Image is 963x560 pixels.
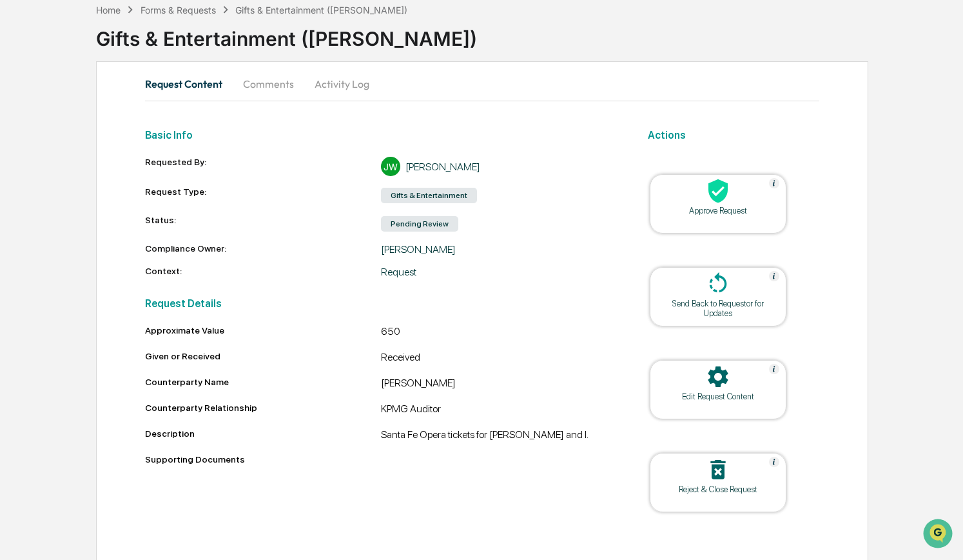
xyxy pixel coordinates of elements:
[381,325,617,341] div: 650
[381,266,617,278] div: Request
[381,157,400,176] div: JW
[141,5,216,15] div: Forms & Requests
[106,162,160,175] span: Attestations
[233,68,304,99] button: Comments
[26,162,83,175] span: Preclearance
[44,98,211,111] div: Start new chat
[8,181,86,205] a: 🔎Data Lookup
[145,351,381,361] div: Given or Received
[96,5,121,15] div: Home
[13,26,235,47] p: How can we help?
[145,186,381,205] div: Request Type:
[769,271,779,281] img: Help
[145,129,617,141] h2: Basic Info
[44,111,163,121] div: We're available if you need us!
[405,161,480,173] div: [PERSON_NAME]
[235,5,407,15] div: Gifts & Entertainment ([PERSON_NAME])
[381,377,617,392] div: [PERSON_NAME]
[769,364,779,374] img: Help
[13,188,23,198] div: 🔎
[145,454,617,465] div: Supporting Documents
[145,68,819,99] div: secondary tabs example
[660,206,776,215] div: Approve Request
[145,377,381,387] div: Counterparty Name
[13,163,23,174] div: 🖐️
[8,157,88,180] a: 🖐️Preclearance
[145,325,381,335] div: Approximate Value
[648,129,819,141] h2: Actions
[381,188,477,203] div: Gifts & Entertainment
[381,243,617,255] div: [PERSON_NAME]
[145,243,381,255] div: Compliance Owner:
[922,517,957,552] iframe: Open customer support
[93,163,104,174] div: 🗄️
[145,157,381,176] div: Requested By:
[304,68,380,99] button: Activity Log
[145,428,381,439] div: Description
[91,217,156,228] a: Powered byPylon
[381,428,617,444] div: Santa Fe Opera tickets for [PERSON_NAME] and I.
[660,299,776,318] div: Send Back to Requestor for Updates
[769,457,779,467] img: Help
[381,216,458,232] div: Pending Review
[13,98,36,121] img: 1746055101610-c473b297-6a78-478c-a979-82029cc54cd1
[381,403,617,418] div: KPMG Auditor
[128,218,156,228] span: Pylon
[26,186,81,199] span: Data Lookup
[145,403,381,413] div: Counterparty Relationship
[219,102,235,117] button: Start new chat
[145,297,617,310] h2: Request Details
[88,157,165,180] a: 🗄️Attestations
[145,215,381,233] div: Status:
[660,485,776,494] div: Reject & Close Request
[34,58,213,72] input: Clear
[96,17,963,50] div: Gifts & Entertainment ([PERSON_NAME])
[145,266,381,278] div: Context:
[769,178,779,188] img: Help
[660,392,776,401] div: Edit Request Content
[145,68,233,99] button: Request Content
[381,351,617,366] div: Received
